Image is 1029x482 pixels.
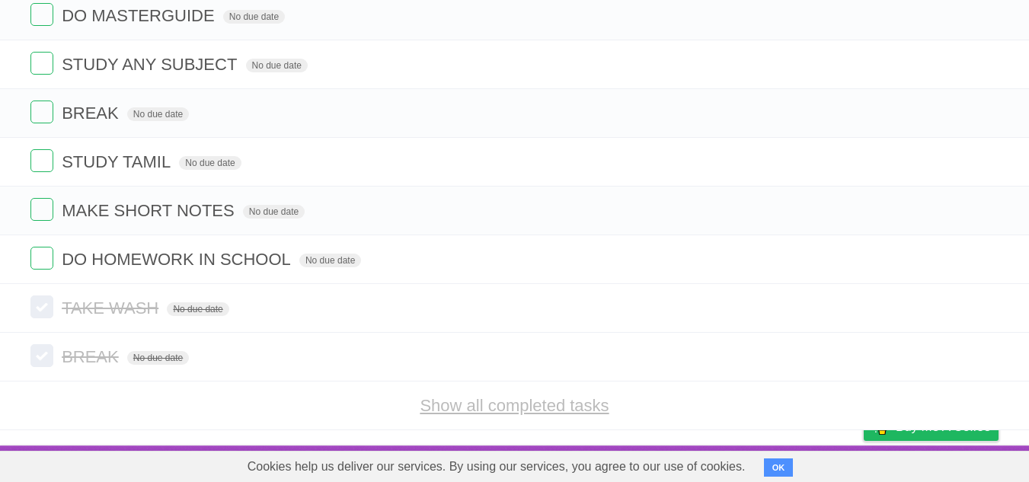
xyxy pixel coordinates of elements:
span: No due date [127,107,189,121]
span: Cookies help us deliver our services. By using our services, you agree to our use of cookies. [232,452,761,482]
label: Done [30,3,53,26]
span: STUDY ANY SUBJECT [62,55,241,74]
label: Done [30,149,53,172]
span: No due date [299,254,361,267]
a: Show all completed tasks [420,396,609,415]
span: BREAK [62,347,123,366]
label: Done [30,344,53,367]
a: About [661,449,693,478]
label: Done [30,295,53,318]
span: STUDY TAMIL [62,152,174,171]
span: TAKE WASH [62,298,162,318]
span: No due date [246,59,308,72]
span: MAKE SHORT NOTES [62,201,238,220]
a: Developers [711,449,773,478]
span: DO HOMEWORK IN SCHOOL [62,250,295,269]
span: DO MASTERGUIDE [62,6,218,25]
span: BREAK [62,104,123,123]
a: Suggest a feature [903,449,999,478]
span: No due date [127,351,189,365]
a: Privacy [844,449,884,478]
label: Done [30,52,53,75]
label: Done [30,198,53,221]
button: OK [764,458,794,477]
span: No due date [167,302,228,316]
span: No due date [223,10,285,24]
a: Terms [792,449,826,478]
span: Buy me a coffee [896,413,991,440]
label: Done [30,247,53,270]
span: No due date [179,156,241,170]
label: Done [30,101,53,123]
span: No due date [243,205,305,219]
